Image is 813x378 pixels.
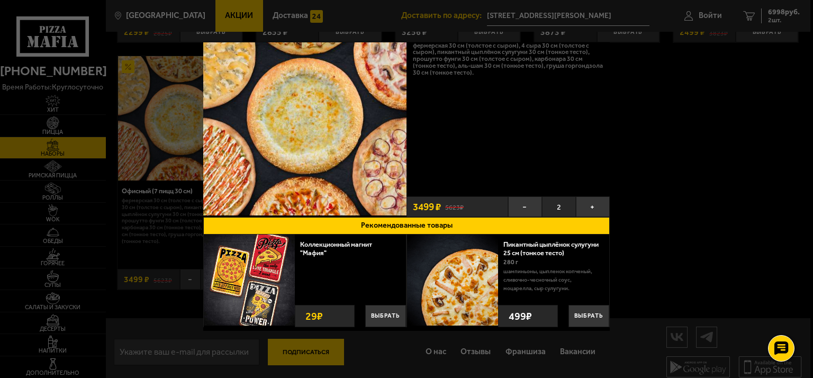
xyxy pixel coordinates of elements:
a: Офисный (7 пицц 30 см) [203,12,406,217]
strong: 499 ₽ [506,305,535,327]
button: + [576,196,610,217]
button: Выбрать [365,305,406,327]
p: Фермерская 30 см (толстое с сыром), 4 сыра 30 см (толстое с сыром), Пикантный цыплёнок сулугуни 3... [413,42,603,76]
button: Рекомендованные товары [203,217,610,235]
button: − [508,196,542,217]
span: 3499 ₽ [413,202,441,212]
a: Пикантный цыплёнок сулугуни 25 см (тонкое тесто) [503,240,599,257]
span: 280 г [503,258,518,266]
button: Выбрать [568,305,609,327]
p: шампиньоны, цыпленок копченый, сливочно-чесночный соус, моцарелла, сыр сулугуни. [503,267,601,293]
s: 5623 ₽ [445,202,464,211]
a: Коллекционный магнит "Мафия" [300,240,372,257]
span: 2 [542,196,576,217]
strong: 29 ₽ [303,305,326,327]
img: Офисный (7 пицц 30 см) [203,12,406,215]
